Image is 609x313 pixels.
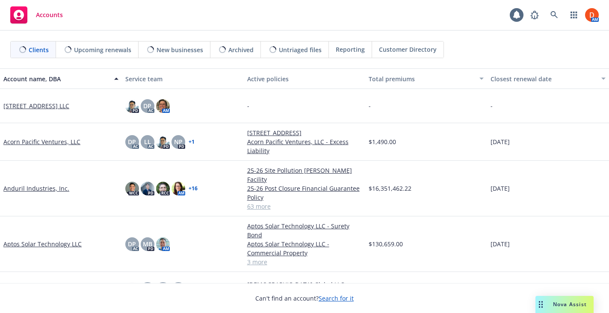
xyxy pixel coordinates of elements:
span: - [369,101,371,110]
img: photo [156,99,170,113]
a: Acorn Pacific Ventures, LLC [3,137,80,146]
span: [DATE] [491,137,510,146]
span: Accounts [36,12,63,18]
div: Drag to move [535,296,546,313]
img: photo [125,99,139,113]
span: MB [143,239,152,248]
span: Nova Assist [553,301,587,308]
a: Report a Bug [526,6,543,24]
img: photo [125,182,139,195]
img: photo [141,182,154,195]
img: photo [156,135,170,149]
a: + 16 [189,186,198,191]
a: 3 more [247,257,362,266]
span: Archived [228,45,254,54]
span: Customer Directory [379,45,437,54]
a: [DEMOGRAPHIC_DATA] Global LLC - Workers' Compensation [247,280,362,298]
div: Active policies [247,74,362,83]
button: Service team [122,68,244,89]
a: Acorn Pacific Ventures, LLC - Excess Liability [247,137,362,155]
span: NP [174,137,183,146]
span: Clients [29,45,49,54]
button: Total premiums [365,68,487,89]
span: $16,351,462.22 [369,184,411,193]
span: [DATE] [491,184,510,193]
span: $130,659.00 [369,239,403,248]
a: Aptos Solar Technology LLC - Commercial Property [247,239,362,257]
a: 25-26 Post Closure Financial Guarantee Policy [247,184,362,202]
a: + 1 [189,139,195,145]
span: - [247,101,249,110]
a: 63 more [247,202,362,211]
button: Active policies [244,68,366,89]
a: Anduril Industries, Inc. [3,184,69,193]
div: Total premiums [369,74,474,83]
a: Aptos Solar Technology LLC - Surety Bond [247,221,362,239]
a: Switch app [565,6,582,24]
img: photo [156,237,170,251]
span: Upcoming renewals [74,45,131,54]
span: Reporting [336,45,365,54]
span: [DATE] [491,239,510,248]
span: Can't find an account? [255,294,354,303]
span: DP [128,137,136,146]
div: Closest renewal date [491,74,596,83]
img: photo [171,182,185,195]
span: - [491,101,493,110]
a: 25-26 Site Pollution [PERSON_NAME] Facility [247,166,362,184]
a: [STREET_ADDRESS] [247,128,362,137]
a: Search for it [319,294,354,302]
button: Closest renewal date [487,68,609,89]
a: Search [546,6,563,24]
img: photo [156,182,170,195]
span: Untriaged files [279,45,322,54]
span: $1,490.00 [369,137,396,146]
button: Nova Assist [535,296,594,313]
span: New businesses [157,45,203,54]
a: Accounts [7,3,66,27]
div: Service team [125,74,240,83]
div: Account name, DBA [3,74,109,83]
a: [STREET_ADDRESS] LLC [3,101,69,110]
img: photo [585,8,599,22]
a: Aptos Solar Technology LLC [3,239,82,248]
span: LL [144,137,151,146]
span: DP [143,101,151,110]
span: DP [128,239,136,248]
img: photo [125,282,139,296]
